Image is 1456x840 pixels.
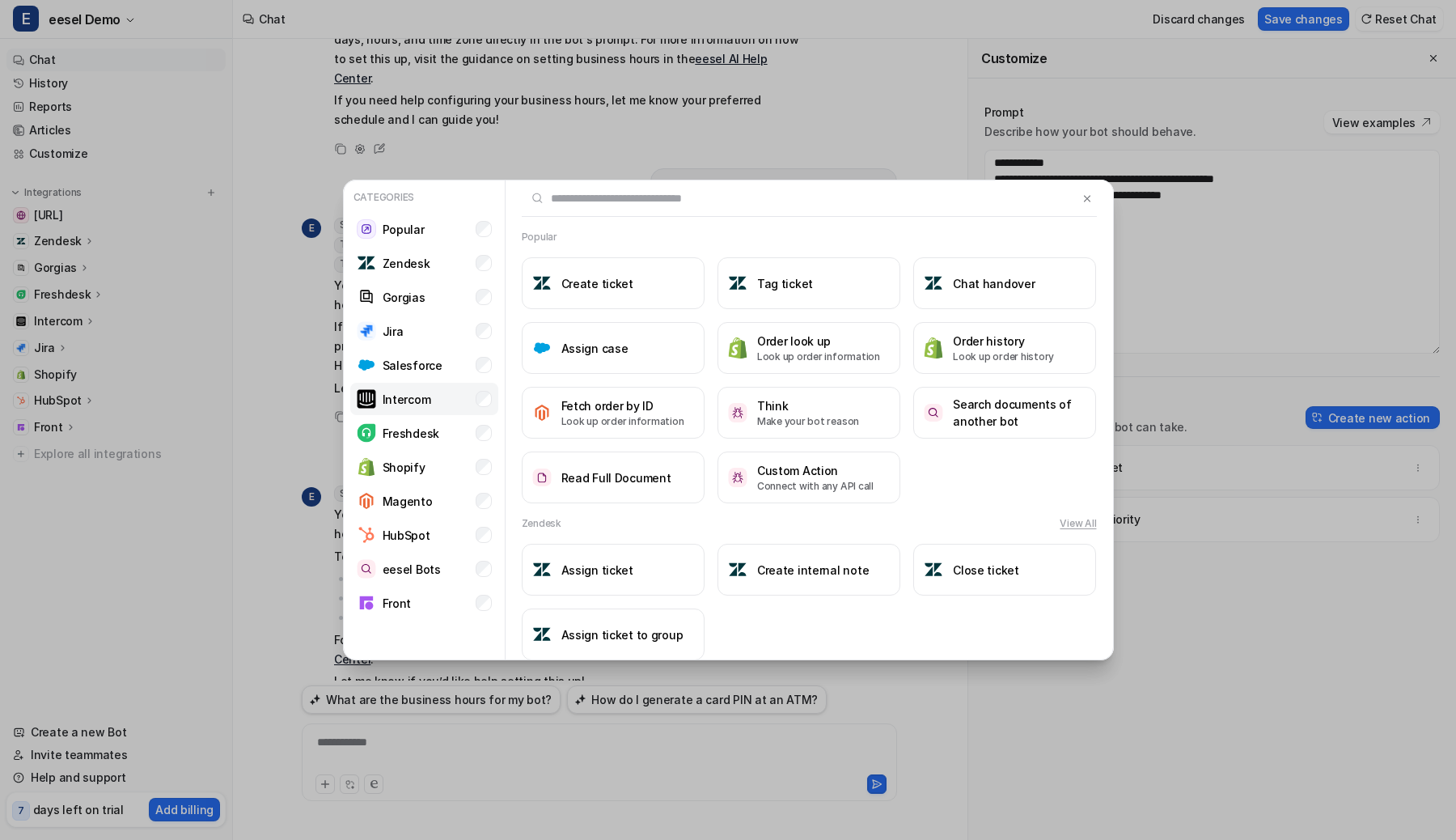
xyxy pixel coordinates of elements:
[532,469,552,487] img: Read Full Document
[522,609,705,660] button: Assign ticket to groupAssign ticket to group
[522,544,705,596] button: Assign ticketAssign ticket
[953,333,1054,350] h3: Order history
[383,527,430,544] p: HubSpot
[383,221,425,238] p: Popular
[522,387,705,439] button: Fetch order by IDFetch order by IDLook up order information
[383,493,433,510] p: Magento
[383,357,442,374] p: Salesforce
[728,403,747,422] img: Think
[522,516,561,531] h2: Zendesk
[757,414,859,429] p: Make your bot reason
[757,397,859,414] h3: Think
[532,338,552,358] img: Assign case
[522,322,705,374] button: Assign caseAssign case
[717,322,900,374] button: Order look upOrder look upLook up order information
[757,275,813,292] h3: Tag ticket
[1060,516,1096,531] button: View All
[953,562,1019,579] h3: Close ticket
[728,337,747,358] img: Order look up
[561,414,684,429] p: Look up order information
[953,350,1054,364] p: Look up order history
[717,387,900,439] button: ThinkThinkMake your bot reason
[757,479,874,494] p: Connect with any API call
[717,452,900,503] button: Custom ActionCustom ActionConnect with any API call
[924,404,943,422] img: Search documents of another bot
[383,391,431,408] p: Intercom
[728,560,747,579] img: Create internal note
[532,560,552,579] img: Assign ticket
[924,560,943,579] img: Close ticket
[561,562,633,579] h3: Assign ticket
[532,625,552,644] img: Assign ticket to group
[913,544,1096,596] button: Close ticketClose ticket
[924,337,943,358] img: Order history
[561,469,671,486] h3: Read Full Document
[757,333,880,350] h3: Order look up
[953,396,1086,430] h3: Search documents of another bot
[561,275,633,292] h3: Create ticket
[561,340,629,357] h3: Assign case
[561,397,684,414] h3: Fetch order by ID
[728,274,747,293] img: Tag ticket
[383,323,404,340] p: Jira
[924,274,943,293] img: Chat handover
[532,403,552,422] img: Fetch order by ID
[383,459,425,476] p: Shopify
[383,425,439,442] p: Freshdesk
[717,544,900,596] button: Create internal noteCreate internal note
[757,562,869,579] h3: Create internal note
[350,187,498,208] p: Categories
[913,257,1096,309] button: Chat handoverChat handover
[757,462,874,479] h3: Custom Action
[383,561,441,578] p: eesel Bots
[913,322,1096,374] button: Order historyOrder historyLook up order history
[532,274,552,293] img: Create ticket
[522,257,705,309] button: Create ticketCreate ticket
[383,595,412,612] p: Front
[953,275,1035,292] h3: Chat handover
[717,257,900,309] button: Tag ticketTag ticket
[383,255,430,272] p: Zendesk
[383,289,425,306] p: Gorgias
[757,350,880,364] p: Look up order information
[522,452,705,503] button: Read Full DocumentRead Full Document
[913,387,1096,439] button: Search documents of another botSearch documents of another bot
[728,468,747,486] img: Custom Action
[561,626,684,643] h3: Assign ticket to group
[522,230,557,244] h2: Popular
